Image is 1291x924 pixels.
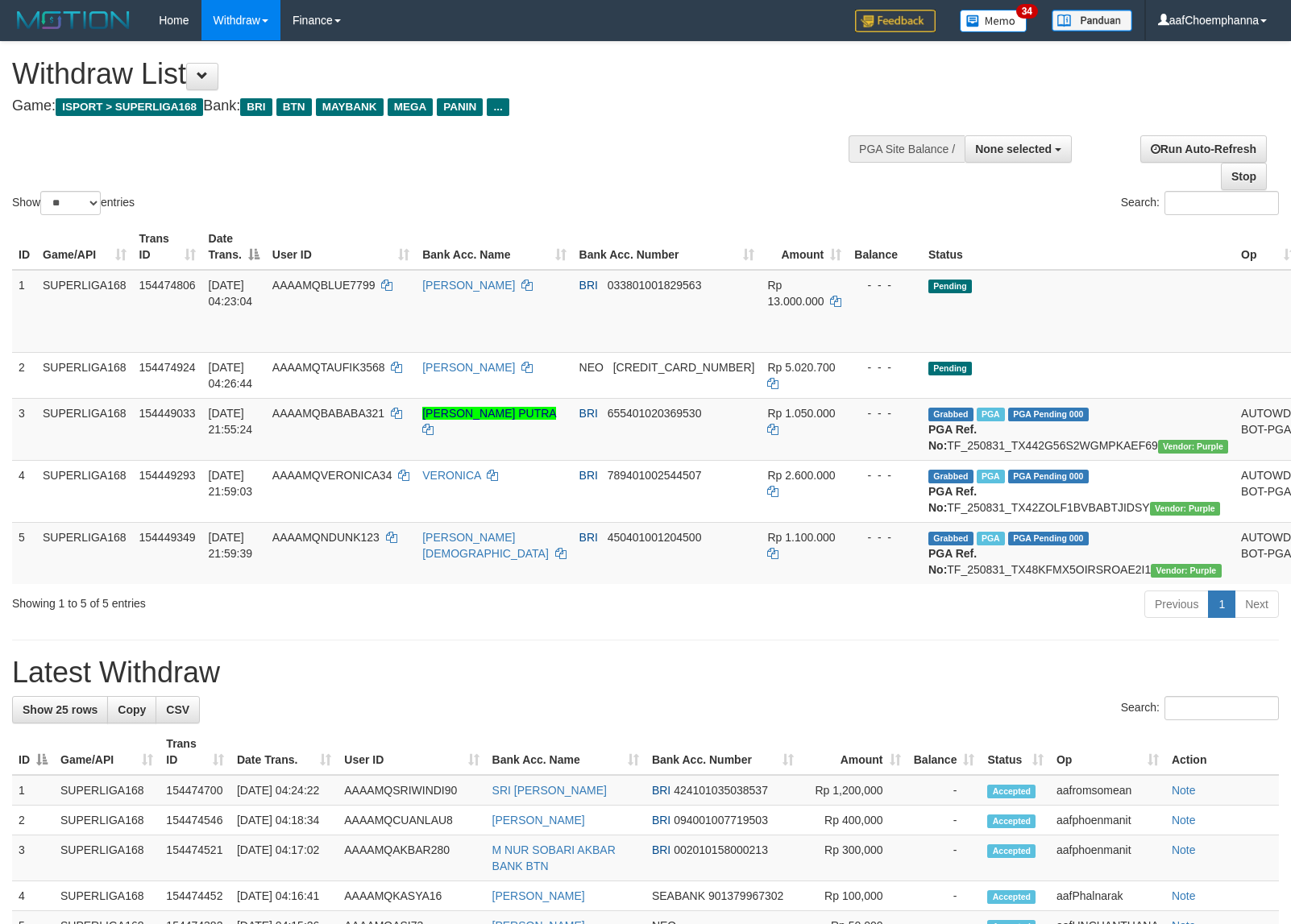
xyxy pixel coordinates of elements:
span: BRI [579,531,598,544]
button: None selected [965,135,1072,163]
th: Status [922,224,1235,270]
span: Marked by aafheankoy [977,470,1005,483]
span: ... [487,98,509,116]
th: Op: activate to sort column ascending [1050,729,1165,775]
span: PANIN [437,98,483,116]
td: aafromsomean [1050,775,1165,806]
td: SUPERLIGA168 [36,522,133,584]
td: - [907,881,982,911]
th: Amount: activate to sort column ascending [761,224,848,270]
select: Showentries [40,191,101,215]
b: PGA Ref. No: [928,485,977,514]
th: Balance: activate to sort column ascending [907,729,982,775]
span: [DATE] 21:55:24 [209,407,253,436]
span: ISPORT > SUPERLIGA168 [56,98,203,116]
td: 4 [12,460,36,522]
th: Trans ID: activate to sort column ascending [133,224,202,270]
td: TF_250831_TX48KFMX5OIRSROAE2I1 [922,522,1235,584]
td: SUPERLIGA168 [54,806,160,835]
td: AAAAMQSRIWINDI90 [338,775,485,806]
td: aafphoenmanit [1050,806,1165,835]
td: TF_250831_TX442G56S2WGMPKAEF69 [922,398,1235,460]
td: [DATE] 04:24:22 [230,775,338,806]
span: AAAAMQTAUFIK3568 [272,361,385,374]
span: Copy 901379967302 to clipboard [708,889,783,902]
th: Balance [848,224,922,270]
td: AAAAMQCUANLAU8 [338,806,485,835]
a: Note [1172,843,1196,856]
span: Rp 13.000.000 [767,279,824,308]
span: AAAAMQBABABA321 [272,407,384,420]
span: 154474924 [139,361,196,374]
span: [DATE] 04:23:04 [209,279,253,308]
span: Grabbed [928,408,973,421]
label: Search: [1121,696,1279,720]
td: - [907,835,982,881]
span: BRI [240,98,272,116]
span: MAYBANK [316,98,384,116]
span: SEABANK [652,889,705,902]
span: Show 25 rows [23,703,98,716]
div: - - - [854,359,915,375]
b: PGA Ref. No: [928,423,977,452]
span: BRI [579,469,598,482]
span: Accepted [987,844,1036,858]
h1: Withdraw List [12,58,845,90]
td: - [907,775,982,806]
td: 3 [12,398,36,460]
th: ID: activate to sort column descending [12,729,54,775]
span: Vendor URL: https://trx4.1velocity.biz [1158,440,1228,454]
td: 154474521 [160,835,230,881]
td: [DATE] 04:16:41 [230,881,338,911]
div: - - - [854,529,915,545]
span: Vendor URL: https://trx4.1velocity.biz [1150,502,1220,516]
a: Stop [1221,163,1267,190]
input: Search: [1164,696,1279,720]
span: PGA Pending [1008,408,1089,421]
td: - [907,806,982,835]
span: 154449033 [139,407,196,420]
div: - - - [854,405,915,421]
span: AAAAMQNDUNK123 [272,531,380,544]
a: Note [1172,784,1196,797]
label: Search: [1121,191,1279,215]
td: SUPERLIGA168 [36,352,133,398]
td: TF_250831_TX42ZOLF1BVBABTJIDSY [922,460,1235,522]
a: VERONICA [422,469,480,482]
td: aafPhalnarak [1050,881,1165,911]
h4: Game: Bank: [12,98,845,114]
img: MOTION_logo.png [12,8,135,32]
a: [PERSON_NAME][DEMOGRAPHIC_DATA] [422,531,549,560]
span: [DATE] 21:59:39 [209,531,253,560]
td: 1 [12,775,54,806]
span: Accepted [987,785,1036,798]
td: 2 [12,352,36,398]
th: Date Trans.: activate to sort column descending [202,224,266,270]
span: MEGA [388,98,434,116]
span: Rp 1.050.000 [767,407,835,420]
div: - - - [854,277,915,293]
td: Rp 1,200,000 [800,775,907,806]
th: User ID: activate to sort column ascending [266,224,416,270]
td: SUPERLIGA168 [54,775,160,806]
span: Copy 789401002544507 to clipboard [608,469,702,482]
span: BRI [652,784,670,797]
th: Status: activate to sort column ascending [981,729,1050,775]
span: [DATE] 21:59:03 [209,469,253,498]
span: Vendor URL: https://trx4.1velocity.biz [1151,564,1221,578]
span: Grabbed [928,470,973,483]
th: Game/API: activate to sort column ascending [36,224,133,270]
a: Copy [107,696,156,723]
span: Grabbed [928,532,973,545]
div: Showing 1 to 5 of 5 entries [12,589,526,611]
td: AAAAMQKASYA16 [338,881,485,911]
div: PGA Site Balance / [849,135,965,163]
td: 154474700 [160,775,230,806]
span: PGA Pending [1008,532,1089,545]
td: SUPERLIGA168 [54,881,160,911]
a: [PERSON_NAME] [492,889,585,902]
span: Copy 655401020369530 to clipboard [608,407,702,420]
span: 154449349 [139,531,196,544]
td: Rp 300,000 [800,835,907,881]
th: Bank Acc. Number: activate to sort column ascending [645,729,800,775]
